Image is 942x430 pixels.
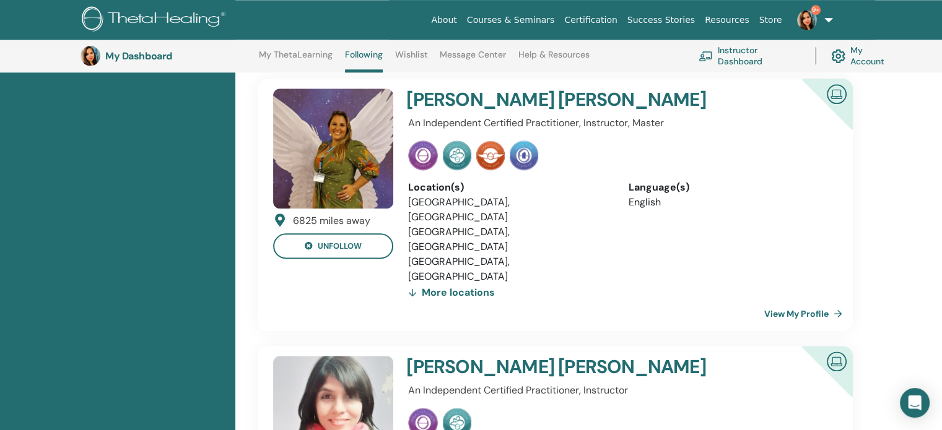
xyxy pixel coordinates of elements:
img: Certified Online Instructor [822,346,852,374]
h3: My Dashboard [105,50,229,62]
a: View My Profile [764,301,847,326]
img: default.jpg [273,88,393,209]
button: unfollow [273,233,393,259]
a: Certification [559,9,622,32]
img: default.jpg [797,10,817,30]
h4: [PERSON_NAME] [PERSON_NAME] [406,356,758,378]
img: cog.svg [831,46,845,66]
h4: [PERSON_NAME] [PERSON_NAME] [406,88,758,111]
li: [GEOGRAPHIC_DATA], [GEOGRAPHIC_DATA] [408,254,609,284]
li: English [629,195,830,210]
div: Location(s) [408,180,609,195]
img: chalkboard-teacher.svg [699,51,713,61]
div: Open Intercom Messenger [900,388,930,418]
img: logo.png [82,6,230,34]
p: An Independent Certified Practitioner, Instructor, Master [408,116,830,131]
a: Store [754,9,787,32]
li: [GEOGRAPHIC_DATA], [GEOGRAPHIC_DATA] [408,195,609,225]
a: Resources [700,9,754,32]
a: Wishlist [395,49,428,69]
p: An Independent Certified Practitioner, Instructor [408,383,830,398]
img: default.jpg [81,46,100,66]
a: Following [345,49,383,72]
a: Instructor Dashboard [699,42,800,69]
a: Courses & Seminars [462,9,560,32]
div: 6825 miles away [293,213,370,228]
a: About [426,9,461,32]
img: Certified Online Instructor [822,79,852,107]
a: My Account [831,42,897,69]
a: Success Stories [622,9,700,32]
span: 9+ [811,5,821,15]
li: [GEOGRAPHIC_DATA], [GEOGRAPHIC_DATA] [408,225,609,254]
div: Certified Online Instructor [782,346,853,417]
a: My ThetaLearning [259,49,333,69]
div: More locations [408,284,495,301]
div: Language(s) [629,180,830,195]
div: Certified Online Instructor [782,79,853,150]
a: Message Center [440,49,506,69]
a: Help & Resources [518,49,590,69]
